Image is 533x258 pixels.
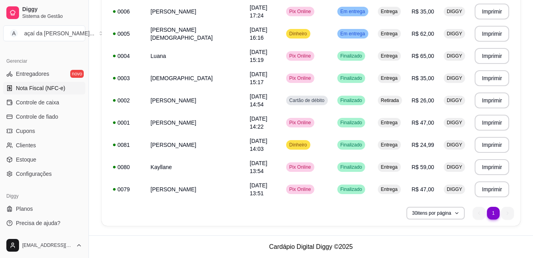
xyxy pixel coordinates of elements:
button: 30itens por página [406,207,465,219]
div: 0081 [113,141,141,149]
span: Nota Fiscal (NFC-e) [16,84,65,92]
span: Pix Online [288,186,313,193]
a: Estoque [3,153,85,166]
span: [DATE] 16:16 [250,27,267,41]
a: Cupons [3,125,85,137]
span: Finalizado [339,75,364,81]
button: Imprimir [475,4,509,19]
span: [DATE] 13:51 [250,182,267,196]
span: Dinheiro [288,142,309,148]
button: Imprimir [475,159,509,175]
span: R$ 35,00 [412,8,434,15]
a: Planos [3,202,85,215]
a: Controle de fiado [3,110,85,123]
span: Entrega [379,8,399,15]
span: Retirada [379,97,400,104]
td: [PERSON_NAME][DEMOGRAPHIC_DATA] [146,23,245,45]
span: Entrega [379,119,399,126]
span: Diggy [22,6,82,13]
span: Planos [16,205,33,213]
td: [PERSON_NAME] [146,0,245,23]
span: Finalizado [339,142,364,148]
button: Imprimir [475,92,509,108]
span: [DATE] 14:54 [250,93,267,108]
span: [DATE] 13:54 [250,160,267,174]
button: Imprimir [475,70,509,86]
a: Precisa de ajuda? [3,217,85,229]
button: Imprimir [475,137,509,153]
a: Controle de caixa [3,96,85,109]
span: Dinheiro [288,31,309,37]
span: Entregadores [16,70,49,78]
span: Entrega [379,142,399,148]
span: [EMAIL_ADDRESS][DOMAIN_NAME] [22,242,73,248]
span: R$ 24,99 [412,142,434,148]
li: pagination item 1 active [487,207,500,219]
button: [EMAIL_ADDRESS][DOMAIN_NAME] [3,236,85,255]
span: R$ 35,00 [412,75,434,81]
footer: Cardápio Digital Diggy © 2025 [89,235,533,258]
span: Cupons [16,127,35,135]
button: Select a team [3,25,85,41]
a: Entregadoresnovo [3,67,85,80]
span: DIGGY [445,75,464,81]
span: [DATE] 15:19 [250,49,267,63]
span: [DATE] 14:22 [250,116,267,130]
span: Estoque [16,156,36,164]
span: DIGGY [445,186,464,193]
div: 0003 [113,74,141,82]
span: [DATE] 15:17 [250,71,267,85]
span: R$ 47,00 [412,186,434,193]
span: Entrega [379,164,399,170]
span: DIGGY [445,119,464,126]
span: [DATE] 14:03 [250,138,267,152]
span: Finalizado [339,186,364,193]
span: DIGGY [445,164,464,170]
span: DIGGY [445,97,464,104]
span: R$ 26,00 [412,97,434,104]
span: DIGGY [445,53,464,59]
div: 0002 [113,96,141,104]
button: Imprimir [475,26,509,42]
div: Diggy [3,190,85,202]
td: [DEMOGRAPHIC_DATA] [146,67,245,89]
span: Controle de caixa [16,98,59,106]
span: DIGGY [445,142,464,148]
span: Finalizado [339,97,364,104]
span: [DATE] 17:24 [250,4,267,19]
td: Kayllane [146,156,245,178]
span: Sistema de Gestão [22,13,82,19]
td: [PERSON_NAME] [146,112,245,134]
span: Pix Online [288,164,313,170]
span: R$ 47,00 [412,119,434,126]
span: Em entrega [339,31,367,37]
span: R$ 62,00 [412,31,434,37]
a: Configurações [3,168,85,180]
span: Pix Online [288,75,313,81]
span: DIGGY [445,31,464,37]
div: 0079 [113,185,141,193]
span: Entrega [379,31,399,37]
span: Em entrega [339,8,367,15]
span: Entrega [379,75,399,81]
td: [PERSON_NAME] [146,89,245,112]
span: Entrega [379,53,399,59]
span: Pix Online [288,119,313,126]
span: Pix Online [288,8,313,15]
button: Imprimir [475,48,509,64]
span: Finalizado [339,119,364,126]
a: DiggySistema de Gestão [3,3,85,22]
div: açaí da [PERSON_NAME] ... [24,29,94,37]
div: 0006 [113,8,141,15]
div: 0005 [113,30,141,38]
td: Luana [146,45,245,67]
span: Cartão de débito [288,97,326,104]
span: Controle de fiado [16,113,58,121]
span: Finalizado [339,53,364,59]
span: Clientes [16,141,36,149]
td: [PERSON_NAME] [146,178,245,200]
span: R$ 59,00 [412,164,434,170]
span: Entrega [379,186,399,193]
a: Nota Fiscal (NFC-e) [3,82,85,94]
div: 0080 [113,163,141,171]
